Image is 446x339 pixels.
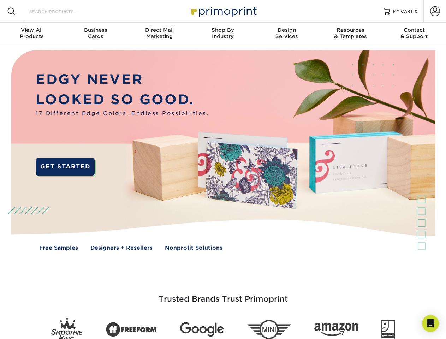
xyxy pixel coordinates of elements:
a: Nonprofit Solutions [165,244,222,252]
a: Shop ByIndustry [191,23,255,45]
span: Direct Mail [127,27,191,33]
span: Shop By [191,27,255,33]
span: Resources [319,27,382,33]
a: Direct MailMarketing [127,23,191,45]
p: LOOKED SO GOOD. [36,90,209,110]
div: Cards [64,27,127,40]
h3: Trusted Brands Trust Primoprint [17,278,430,312]
div: Open Intercom Messenger [422,315,439,332]
img: Google [180,322,224,337]
a: BusinessCards [64,23,127,45]
span: 17 Different Edge Colors. Endless Possibilities. [36,109,209,118]
div: Industry [191,27,255,40]
a: GET STARTED [36,158,95,176]
p: EDGY NEVER [36,70,209,90]
img: Goodwill [381,320,395,339]
a: Free Samples [39,244,78,252]
input: SEARCH PRODUCTS..... [29,7,97,16]
a: Contact& Support [382,23,446,45]
span: 0 [415,9,418,14]
span: Business [64,27,127,33]
img: Amazon [314,323,358,337]
div: Marketing [127,27,191,40]
iframe: Google Customer Reviews [2,317,60,337]
span: MY CART [393,8,413,14]
div: Services [255,27,319,40]
div: & Support [382,27,446,40]
span: Design [255,27,319,33]
span: Contact [382,27,446,33]
img: Primoprint [188,4,258,19]
a: Designers + Resellers [90,244,153,252]
a: DesignServices [255,23,319,45]
a: Resources& Templates [319,23,382,45]
div: & Templates [319,27,382,40]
